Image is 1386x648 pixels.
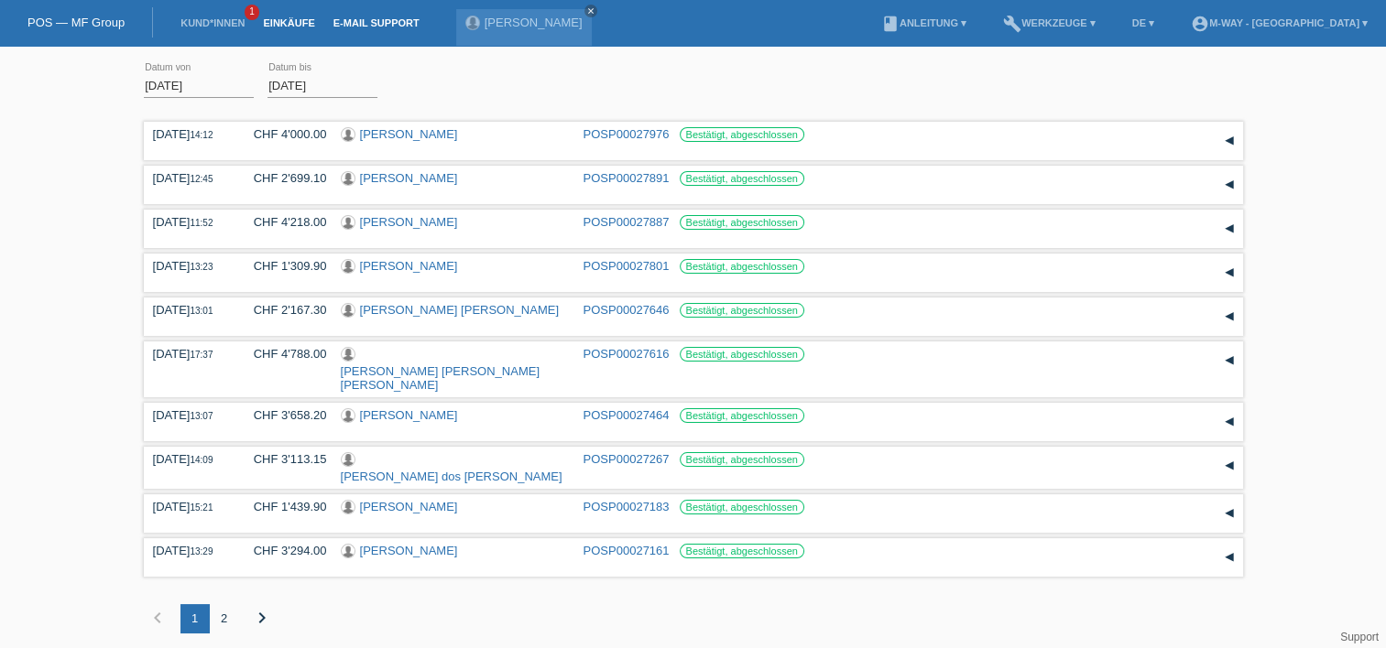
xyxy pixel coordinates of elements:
div: auf-/zuklappen [1216,215,1243,243]
div: 1 [180,604,210,633]
a: [PERSON_NAME] [360,544,458,557]
label: Bestätigt, abgeschlossen [680,215,804,230]
div: [DATE] [153,127,226,141]
div: CHF 3'658.20 [240,408,327,422]
div: CHF 4'788.00 [240,347,327,361]
div: [DATE] [153,452,226,466]
div: auf-/zuklappen [1216,259,1243,286]
a: POSP00027801 [584,259,670,273]
div: CHF 4'218.00 [240,215,327,229]
div: auf-/zuklappen [1216,544,1243,571]
div: [DATE] [153,215,226,229]
a: POSP00027891 [584,171,670,185]
span: 13:29 [190,546,213,556]
span: 1 [245,5,259,20]
label: Bestätigt, abgeschlossen [680,347,804,362]
div: [DATE] [153,259,226,273]
div: CHF 4'000.00 [240,127,327,141]
a: [PERSON_NAME] [PERSON_NAME] [PERSON_NAME] [341,364,540,392]
div: [DATE] [153,347,226,361]
label: Bestätigt, abgeschlossen [680,259,804,274]
a: [PERSON_NAME] [PERSON_NAME] [360,303,559,317]
i: book [881,15,900,33]
a: POS — MF Group [27,16,125,29]
span: 11:52 [190,218,213,228]
div: CHF 1'439.90 [240,500,327,513]
label: Bestätigt, abgeschlossen [680,544,804,558]
div: CHF 1'309.90 [240,259,327,273]
span: 12:45 [190,174,213,184]
div: auf-/zuklappen [1216,127,1243,155]
div: CHF 3'113.15 [240,452,327,466]
span: 13:23 [190,262,213,272]
i: close [586,6,595,16]
i: build [1003,15,1021,33]
a: POSP00027887 [584,215,670,229]
span: 13:01 [190,306,213,316]
span: 13:07 [190,411,213,421]
span: 17:37 [190,350,213,360]
a: POSP00027616 [584,347,670,361]
a: account_circlem-way - [GEOGRAPHIC_DATA] ▾ [1182,17,1377,28]
a: POSP00027646 [584,303,670,317]
div: [DATE] [153,171,226,185]
a: bookAnleitung ▾ [872,17,976,28]
a: [PERSON_NAME] [360,171,458,185]
div: auf-/zuklappen [1216,408,1243,436]
a: buildWerkzeuge ▾ [994,17,1105,28]
label: Bestätigt, abgeschlossen [680,303,804,318]
a: [PERSON_NAME] [360,127,458,141]
div: [DATE] [153,408,226,422]
label: Bestätigt, abgeschlossen [680,171,804,186]
a: [PERSON_NAME] [360,408,458,422]
a: [PERSON_NAME] [485,16,583,29]
a: POSP00027267 [584,452,670,466]
div: auf-/zuklappen [1216,171,1243,199]
a: Support [1340,631,1379,643]
span: 15:21 [190,502,213,513]
span: 14:09 [190,455,213,465]
label: Bestätigt, abgeschlossen [680,408,804,423]
label: Bestätigt, abgeschlossen [680,127,804,142]
div: [DATE] [153,303,226,317]
a: POSP00027976 [584,127,670,141]
a: [PERSON_NAME] [360,500,458,513]
div: auf-/zuklappen [1216,452,1243,480]
div: 2 [210,604,239,633]
a: POSP00027161 [584,544,670,557]
div: auf-/zuklappen [1216,347,1243,374]
i: account_circle [1191,15,1209,33]
div: [DATE] [153,544,226,557]
div: CHF 2'699.10 [240,171,327,185]
a: [PERSON_NAME] [360,215,458,229]
div: CHF 2'167.30 [240,303,327,317]
i: chevron_left [147,607,169,629]
div: CHF 3'294.00 [240,544,327,557]
a: Kund*innen [171,17,254,28]
div: auf-/zuklappen [1216,500,1243,527]
a: E-Mail Support [324,17,429,28]
a: Einkäufe [254,17,323,28]
span: 14:12 [190,130,213,140]
a: [PERSON_NAME] [360,259,458,273]
a: close [584,5,597,17]
a: POSP00027464 [584,408,670,422]
label: Bestätigt, abgeschlossen [680,500,804,514]
div: [DATE] [153,500,226,513]
label: Bestätigt, abgeschlossen [680,452,804,467]
a: [PERSON_NAME] dos [PERSON_NAME] [341,470,562,483]
a: POSP00027183 [584,500,670,513]
a: DE ▾ [1123,17,1163,28]
i: chevron_right [251,607,273,629]
div: auf-/zuklappen [1216,303,1243,330]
